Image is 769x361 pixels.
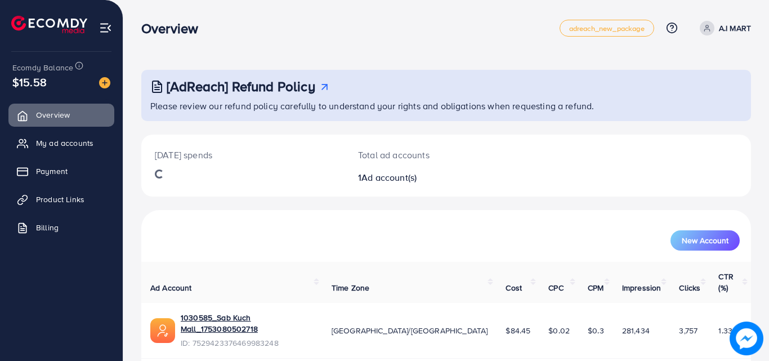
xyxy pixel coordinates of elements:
span: Cost [506,282,522,293]
span: Time Zone [332,282,369,293]
span: Clicks [679,282,700,293]
img: menu [99,21,112,34]
p: A.I MART [719,21,751,35]
span: [GEOGRAPHIC_DATA]/[GEOGRAPHIC_DATA] [332,325,488,336]
a: Product Links [8,188,114,211]
span: 3,757 [679,325,698,336]
button: New Account [670,230,740,251]
span: Ad account(s) [361,171,417,184]
span: Impression [622,282,661,293]
p: [DATE] spends [155,148,331,162]
p: Total ad accounts [358,148,484,162]
span: My ad accounts [36,137,93,149]
h2: 1 [358,172,484,183]
span: CPC [548,282,563,293]
a: Payment [8,160,114,182]
span: Product Links [36,194,84,205]
h3: [AdReach] Refund Policy [167,78,315,95]
span: 281,434 [622,325,650,336]
h3: Overview [141,20,207,37]
a: A.I MART [695,21,751,35]
span: Billing [36,222,59,233]
img: image [730,322,763,355]
a: Overview [8,104,114,126]
a: Billing [8,216,114,239]
span: Ecomdy Balance [12,62,73,73]
span: adreach_new_package [569,25,645,32]
span: ID: 7529423376469983248 [181,337,314,349]
span: 1.33 [718,325,732,336]
span: CPM [588,282,603,293]
span: Payment [36,166,68,177]
p: Please review our refund policy carefully to understand your rights and obligations when requesti... [150,99,744,113]
span: $0.3 [588,325,604,336]
a: adreach_new_package [560,20,654,37]
span: CTR (%) [718,271,733,293]
span: Ad Account [150,282,192,293]
span: $84.45 [506,325,530,336]
span: Overview [36,109,70,121]
img: logo [11,16,87,33]
span: New Account [682,237,728,244]
span: $0.02 [548,325,570,336]
img: image [99,77,110,88]
span: $15.58 [12,74,47,90]
img: ic-ads-acc.e4c84228.svg [150,318,175,343]
a: 1030585_Sab Kuch Mall_1753080502718 [181,312,314,335]
a: My ad accounts [8,132,114,154]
